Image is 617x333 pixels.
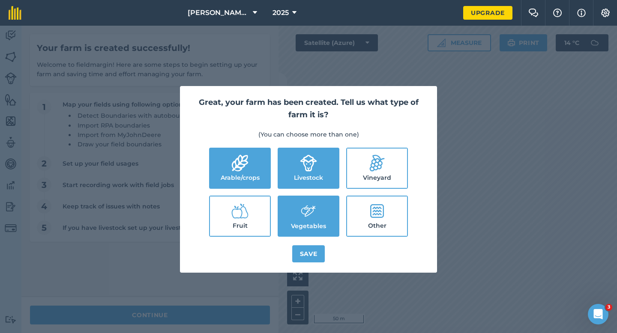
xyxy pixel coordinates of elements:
p: (You can choose more than one) [190,130,427,139]
label: Fruit [210,196,270,236]
img: Two speech bubbles overlapping with the left bubble in the forefront [528,9,539,17]
label: Other [347,196,407,236]
img: fieldmargin Logo [9,6,21,20]
button: Save [292,245,325,262]
img: svg+xml;base64,PHN2ZyB4bWxucz0iaHR0cDovL3d3dy53My5vcmcvMjAwMC9zdmciIHdpZHRoPSIxNyIgaGVpZ2h0PSIxNy... [577,8,586,18]
label: Arable/crops [210,149,270,188]
iframe: Intercom live chat [588,304,608,324]
a: Upgrade [463,6,512,20]
label: Livestock [279,149,338,188]
span: [PERSON_NAME] & Sons Farming LTD [188,8,249,18]
label: Vegetables [279,196,338,236]
span: 3 [605,304,612,311]
h2: Great, your farm has been created. Tell us what type of farm it is? [190,96,427,121]
img: A cog icon [600,9,611,17]
label: Vineyard [347,149,407,188]
img: A question mark icon [552,9,563,17]
span: 2025 [273,8,289,18]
